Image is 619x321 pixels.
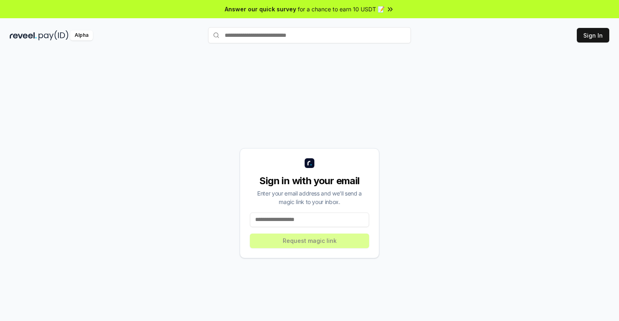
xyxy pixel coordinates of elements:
[577,28,609,43] button: Sign In
[298,5,385,13] span: for a chance to earn 10 USDT 📝
[305,158,314,168] img: logo_small
[225,5,296,13] span: Answer our quick survey
[70,30,93,40] div: Alpha
[250,174,369,187] div: Sign in with your email
[250,189,369,206] div: Enter your email address and we’ll send a magic link to your inbox.
[10,30,37,40] img: reveel_dark
[39,30,69,40] img: pay_id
